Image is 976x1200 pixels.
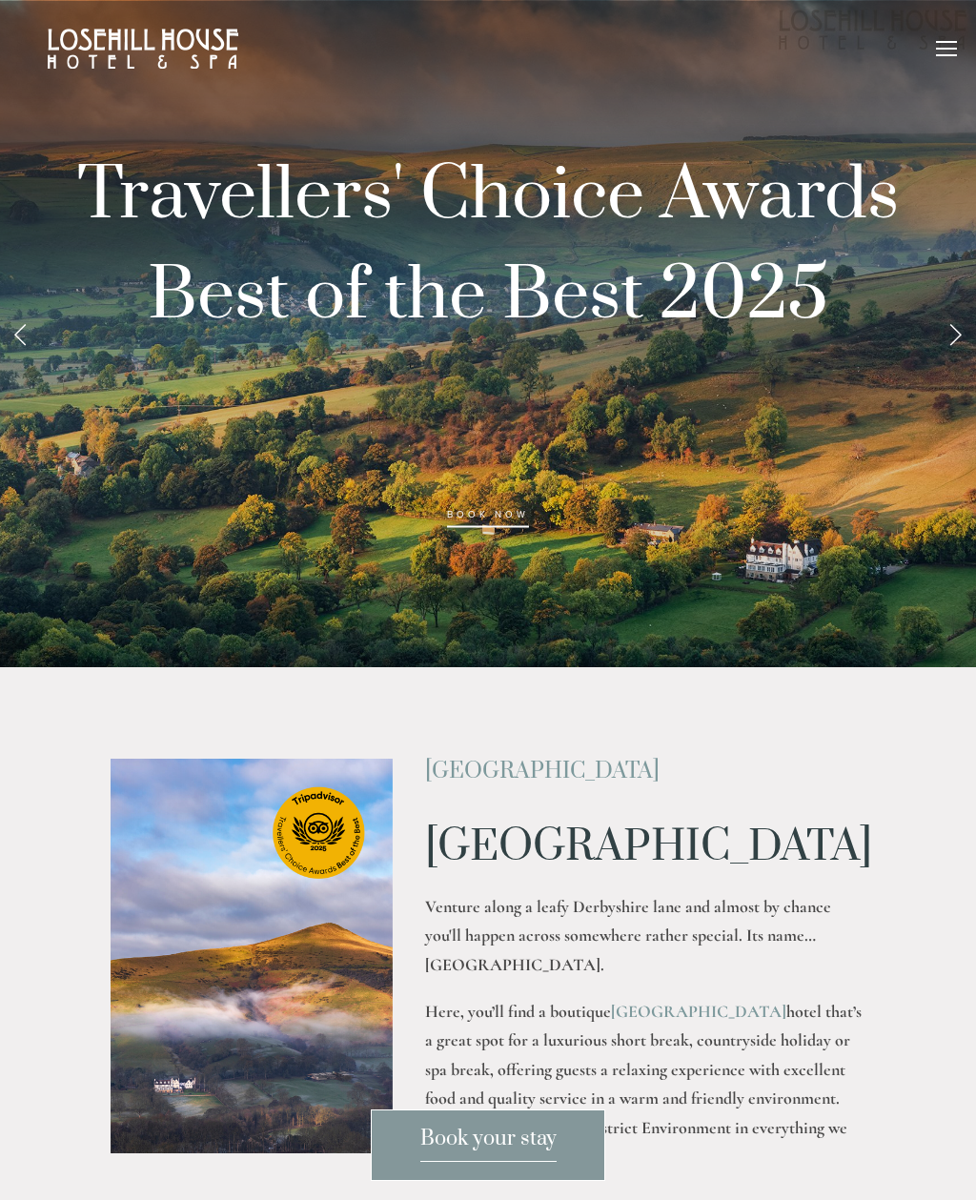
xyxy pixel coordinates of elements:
p: Here, you’ll find a boutique hotel that’s a great spot for a luxurious short break, countryside h... [425,997,864,1172]
a: [GEOGRAPHIC_DATA] [611,1001,786,1022]
span: Book your stay [420,1126,557,1162]
p: Venture along a leafy Derbyshire lane and almost by chance you'll happen across somewhere rather ... [425,892,864,980]
h1: [GEOGRAPHIC_DATA] [425,824,864,871]
h2: [GEOGRAPHIC_DATA] [425,759,864,783]
img: Losehill House [48,29,238,69]
a: BOOK NOW [447,509,529,528]
a: Book your stay [371,1109,605,1181]
p: Travellers' Choice Awards Best of the Best 2025 [30,146,945,546]
a: Next Slide [934,305,976,362]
